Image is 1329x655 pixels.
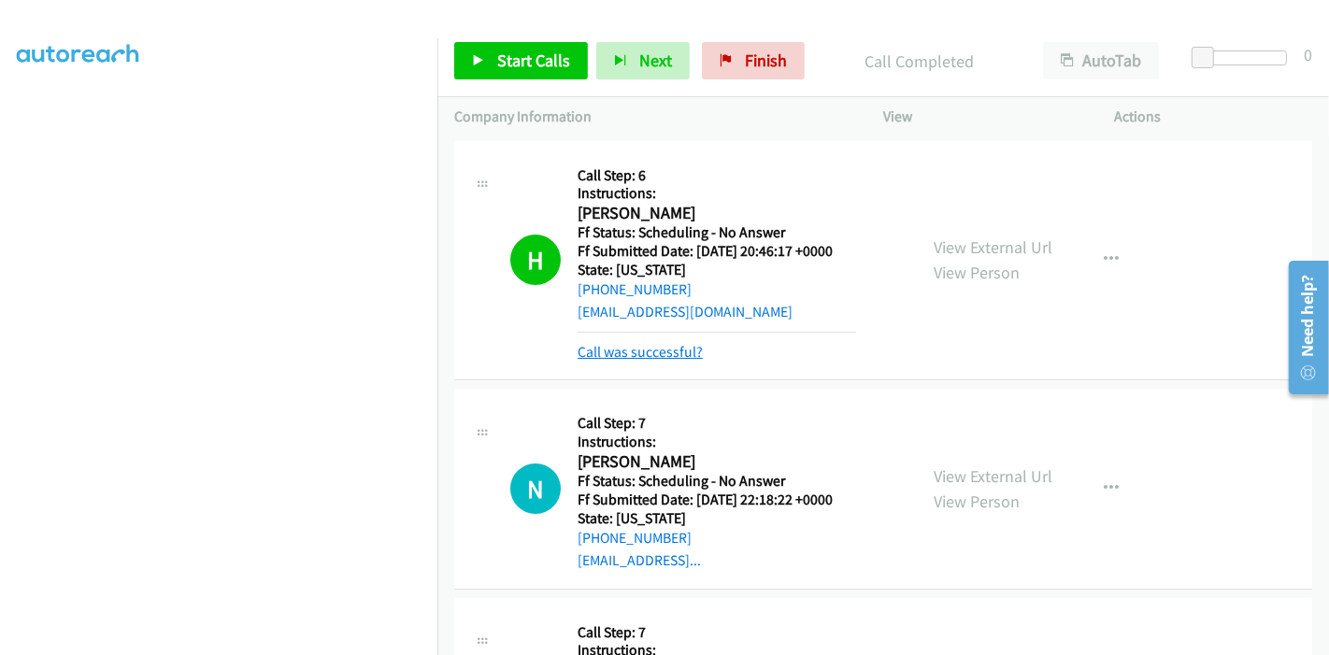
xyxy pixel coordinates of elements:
h5: Instructions: [578,433,856,451]
h5: Instructions: [578,184,856,203]
a: View Person [934,491,1020,512]
h5: State: [US_STATE] [578,261,856,279]
h5: Call Step: 7 [578,414,856,433]
h5: State: [US_STATE] [578,509,856,528]
button: Next [596,42,690,79]
h5: Call Step: 7 [578,623,856,642]
span: Start Calls [497,50,570,71]
span: Next [639,50,672,71]
iframe: Resource Center [1276,253,1329,402]
h5: Call Step: 6 [578,166,856,185]
a: [PHONE_NUMBER] [578,529,692,547]
h5: Ff Status: Scheduling - No Answer [578,223,856,242]
a: View External Url [934,465,1052,487]
a: Finish [702,42,805,79]
h5: Ff Submitted Date: [DATE] 22:18:22 +0000 [578,491,856,509]
a: Start Calls [454,42,588,79]
a: Call was successful? [578,343,703,361]
button: AutoTab [1043,42,1159,79]
h1: N [510,463,561,514]
div: The call is yet to be attempted [510,463,561,514]
a: [EMAIL_ADDRESS][DOMAIN_NAME] [578,303,793,320]
p: Call Completed [830,49,1009,74]
div: Delay between calls (in seconds) [1201,50,1287,65]
span: Finish [745,50,787,71]
p: Company Information [454,106,850,128]
a: View External Url [934,236,1052,258]
h2: [PERSON_NAME] [578,451,856,473]
h5: Ff Submitted Date: [DATE] 20:46:17 +0000 [578,242,856,261]
p: View [883,106,1081,128]
p: Actions [1115,106,1313,128]
a: View Person [934,262,1020,283]
a: [PHONE_NUMBER] [578,280,692,298]
h5: Ff Status: Scheduling - No Answer [578,472,856,491]
h2: [PERSON_NAME] [578,203,856,224]
div: 0 [1304,42,1312,67]
h1: H [510,235,561,285]
a: [EMAIL_ADDRESS]... [578,551,701,569]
